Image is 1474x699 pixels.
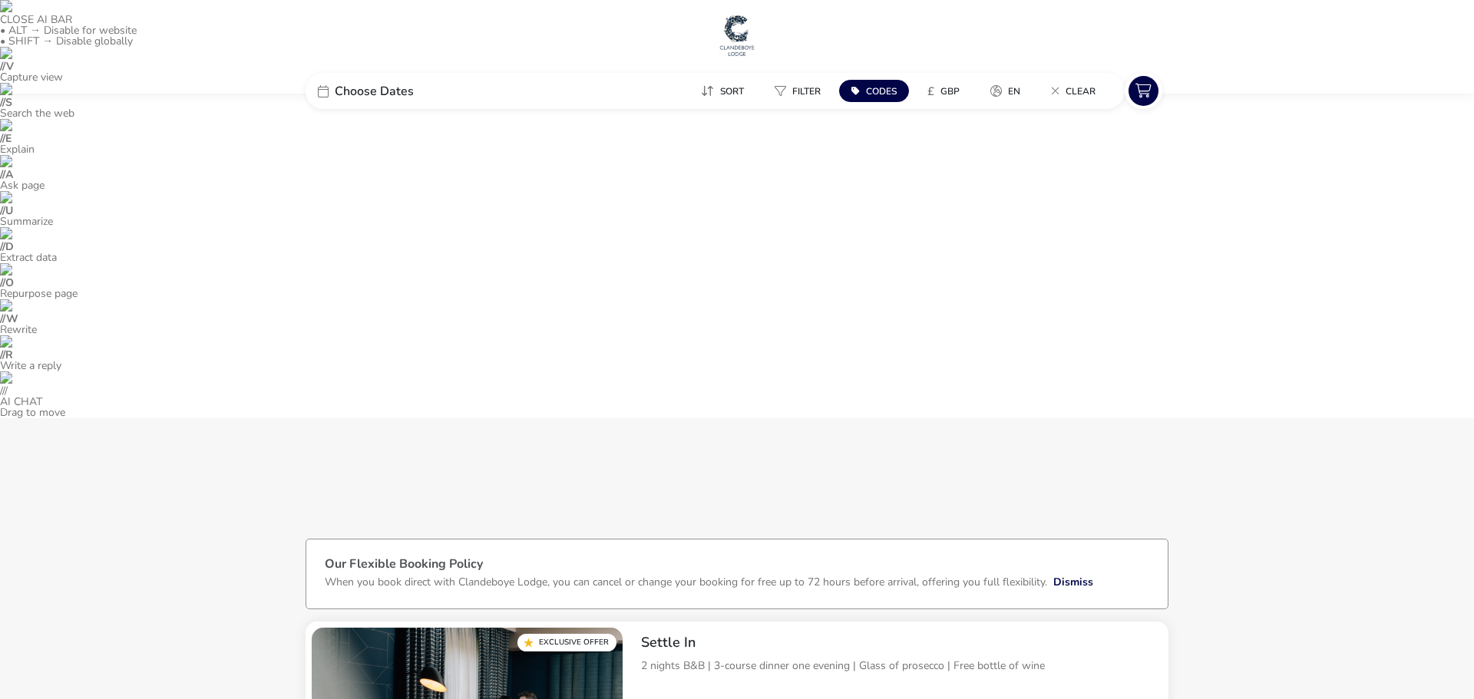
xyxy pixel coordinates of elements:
[641,658,1156,674] p: 2 nights B&B | 3-course dinner one evening | Glass of prosecco | Free bottle of wine
[325,575,1047,589] p: When you book direct with Clandeboye Lodge, you can cancel or change your booking for free up to ...
[641,634,1156,651] h2: Settle In
[517,634,616,651] div: Exclusive Offer
[325,558,1149,574] h3: Our Flexible Booking Policy
[1053,574,1093,590] button: Dismiss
